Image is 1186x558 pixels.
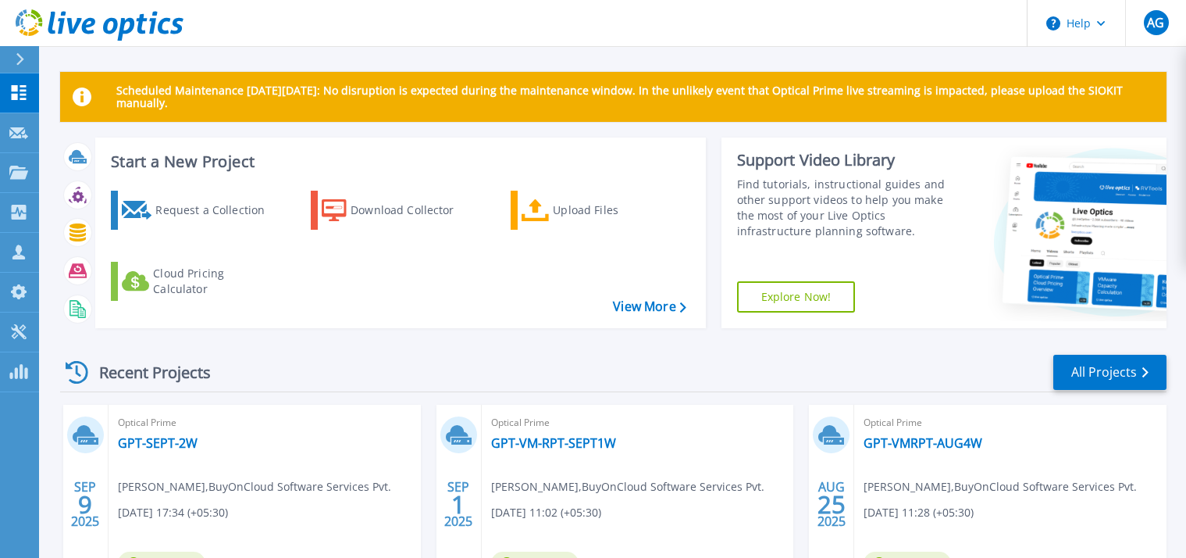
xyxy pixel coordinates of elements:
div: Support Video Library [737,150,960,170]
a: Download Collector [311,191,485,230]
a: View More [613,299,686,314]
p: Scheduled Maintenance [DATE][DATE]: No disruption is expected during the maintenance window. In t... [116,84,1154,109]
span: [PERSON_NAME] , BuyOnCloud Software Services Pvt. [864,478,1137,495]
div: AUG 2025 [817,476,846,533]
a: Upload Files [511,191,685,230]
span: [PERSON_NAME] , BuyOnCloud Software Services Pvt. [118,478,391,495]
h3: Start a New Project [111,153,686,170]
a: Cloud Pricing Calculator [111,262,285,301]
div: Request a Collection [155,195,280,226]
a: Explore Now! [737,281,856,313]
span: Optical Prime [491,414,785,431]
div: Cloud Pricing Calculator [153,266,278,297]
div: SEP 2025 [70,476,100,533]
span: 1 [451,498,465,511]
span: 25 [817,498,846,511]
span: [PERSON_NAME] , BuyOnCloud Software Services Pvt. [491,478,764,495]
a: GPT-SEPT-2W [118,435,198,451]
div: Find tutorials, instructional guides and other support videos to help you make the most of your L... [737,177,960,239]
span: AG [1147,16,1164,29]
a: GPT-VMRPT-AUG4W [864,435,982,451]
span: [DATE] 11:28 (+05:30) [864,504,974,521]
a: All Projects [1053,355,1166,390]
span: Optical Prime [118,414,411,431]
div: Download Collector [351,195,475,226]
span: Optical Prime [864,414,1157,431]
div: Upload Files [553,195,678,226]
span: [DATE] 11:02 (+05:30) [491,504,601,521]
a: GPT-VM-RPT-SEPT1W [491,435,616,451]
div: Recent Projects [60,353,232,392]
span: 9 [78,498,92,511]
div: SEP 2025 [443,476,473,533]
span: [DATE] 17:34 (+05:30) [118,504,228,521]
a: Request a Collection [111,191,285,230]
